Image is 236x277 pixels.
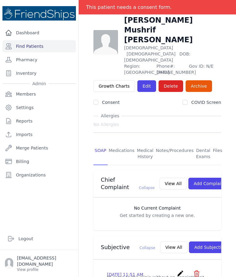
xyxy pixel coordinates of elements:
[108,142,136,165] a: Medications
[136,142,155,165] a: Medical History
[140,246,155,250] span: Collapse
[5,233,73,245] a: Logout
[2,40,76,52] a: Find Patients
[159,80,183,92] button: Delete
[188,178,230,189] button: Add Complaint
[2,101,76,114] a: Settings
[2,142,76,154] a: Merge Patients
[156,63,185,75] span: Phone#: [PHONE_NUMBER]
[93,142,108,165] a: SOAP
[101,176,155,191] h3: Chief Complaint
[212,142,224,165] a: Files
[127,51,175,56] span: [DEMOGRAPHIC_DATA]
[98,113,122,119] span: Allergies
[100,205,215,211] h3: No Current Complaint
[93,121,119,127] span: No Allergies
[191,100,221,105] label: COVID Screen
[189,63,221,75] span: Gov ID: N/E
[102,100,120,105] label: Consent
[186,80,212,92] a: Archive
[2,27,76,39] a: Dashboard
[2,169,76,181] a: Organizations
[93,142,221,165] nav: Tabs
[195,142,212,165] a: Dental Exams
[2,54,76,66] a: Pharmacy
[2,67,76,79] a: Inventory
[17,255,73,267] p: [EMAIL_ADDRESS][DOMAIN_NAME]
[159,178,187,189] button: View All
[177,270,184,277] i: create
[2,128,76,141] a: Imports
[124,15,221,45] h1: [PERSON_NAME] Mushrif [PERSON_NAME]
[93,80,135,92] a: Growth Charts
[5,255,73,272] a: [EMAIL_ADDRESS][DOMAIN_NAME] View profile
[155,142,195,165] a: Notes/Procedures
[93,30,118,55] img: person-242608b1a05df3501eefc295dc1bc67a.jpg
[160,241,187,253] button: View All
[124,63,153,75] span: Region: [GEOGRAPHIC_DATA]
[2,155,76,168] a: Billing
[189,241,232,253] button: Add Subjective
[101,244,155,251] h3: Subjective
[139,186,155,190] span: Collapse
[30,81,49,87] span: Admin
[137,80,156,92] a: Edit
[17,267,73,272] p: View profile
[2,115,76,127] a: Reports
[2,88,76,100] a: Members
[100,212,215,218] p: Get started by creating a new one.
[124,45,221,63] p: [DEMOGRAPHIC_DATA]
[2,6,76,21] img: Medical Missions EMR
